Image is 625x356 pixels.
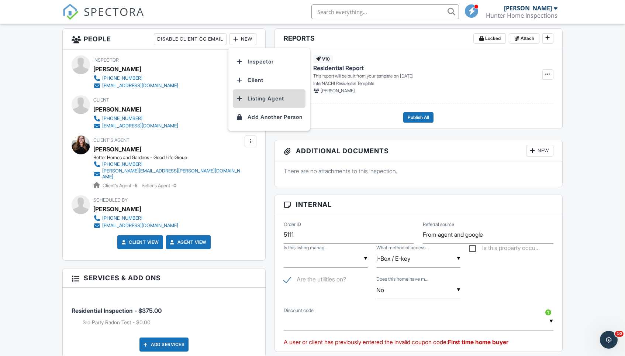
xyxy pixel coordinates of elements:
[62,4,79,20] img: The Best Home Inspection Software - Spectora
[526,145,553,157] div: New
[93,75,178,82] a: [PHONE_NUMBER]
[311,4,459,19] input: Search everything...
[93,57,119,63] span: Inspector
[102,215,142,221] div: [PHONE_NUMBER]
[102,83,178,89] div: [EMAIL_ADDRESS][DOMAIN_NAME]
[72,293,256,332] li: Service: Residential Inspection
[615,331,624,337] span: 10
[93,137,130,143] span: Client's Agent
[139,338,189,352] div: Add Services
[93,155,249,161] div: Better Homes and Gardens - Good Life Group
[103,183,139,188] span: Client's Agent -
[102,161,142,167] div: [PHONE_NUMBER]
[284,307,314,314] label: Discount code
[93,122,178,130] a: [EMAIL_ADDRESS][DOMAIN_NAME]
[93,215,178,222] a: [PHONE_NUMBER]
[142,183,176,188] span: Seller's Agent -
[275,140,562,161] h3: Additional Documents
[135,183,138,188] strong: 5
[284,276,346,285] label: Are the utilities on?
[229,33,256,45] div: New
[377,276,429,283] label: Does this home have multi-zoned HVAC (more than one furnace / air conditioner)?
[469,244,540,254] label: Is this property occupied?
[284,244,328,251] label: Is this listing managed by a 3rd party scheduling service such as Showingtime?
[93,82,178,89] a: [EMAIL_ADDRESS][DOMAIN_NAME]
[63,29,265,50] h3: People
[600,331,618,349] iframe: Intercom live chat
[93,161,243,168] a: [PHONE_NUMBER]
[120,239,159,246] a: Client View
[93,144,141,155] a: [PERSON_NAME]
[102,223,178,229] div: [EMAIL_ADDRESS][DOMAIN_NAME]
[377,244,429,251] label: What method of access for the house?
[284,338,553,346] div: A user or client has previously entered the invalid coupon code:
[93,104,141,115] div: [PERSON_NAME]
[93,168,243,180] a: [PERSON_NAME][EMAIL_ADDRESS][PERSON_NAME][DOMAIN_NAME]
[93,203,141,215] div: [PERSON_NAME]
[93,115,178,122] a: [PHONE_NUMBER]
[423,221,454,228] label: Referral source
[102,116,142,121] div: [PHONE_NUMBER]
[102,168,243,180] div: [PERSON_NAME][EMAIL_ADDRESS][PERSON_NAME][DOMAIN_NAME]
[504,4,552,12] div: [PERSON_NAME]
[62,10,144,25] a: SPECTORA
[284,167,553,175] p: There are no attachments to this inspection.
[93,97,109,103] span: Client
[275,195,562,214] h3: Internal
[448,338,508,346] strong: First time home buyer
[102,123,178,129] div: [EMAIL_ADDRESS][DOMAIN_NAME]
[102,75,142,81] div: [PHONE_NUMBER]
[63,268,265,288] h3: Services & Add ons
[93,197,128,203] span: Scheduled By
[93,222,178,229] a: [EMAIL_ADDRESS][DOMAIN_NAME]
[169,239,207,246] a: Agent View
[83,319,256,326] li: Add on: 3rd Party Radon Test
[154,33,227,45] div: Disable Client CC Email
[93,64,141,75] div: [PERSON_NAME]
[284,221,301,228] label: Order ID
[173,183,176,188] strong: 0
[84,4,144,19] span: SPECTORA
[72,307,162,314] span: Residential Inspection - $375.00
[486,12,558,19] div: Hunter Home Inspections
